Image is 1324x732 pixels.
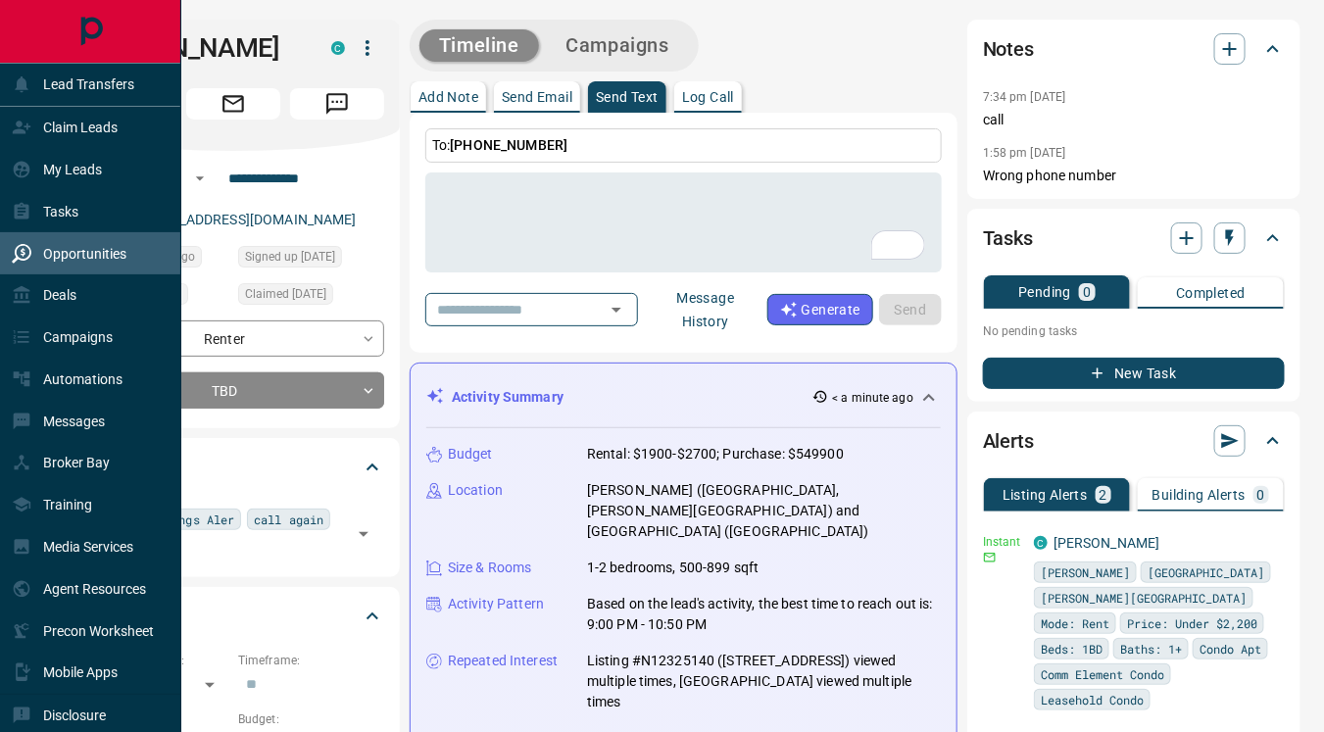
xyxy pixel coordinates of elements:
p: Completed [1176,286,1246,300]
div: condos.ca [331,41,345,55]
div: Activity Summary< a minute ago [426,379,941,415]
p: Instant [983,533,1022,551]
span: [PHONE_NUMBER] [450,137,567,153]
p: To: [425,128,942,163]
p: < a minute ago [832,389,913,407]
p: Budget [448,444,493,464]
div: Tue Apr 05 2022 [238,246,384,273]
div: Tasks [983,215,1285,262]
p: Location [448,480,503,501]
span: Email [186,88,280,120]
p: 0 [1257,488,1265,502]
p: Wrong phone number [983,166,1285,186]
span: Leasehold Condo [1041,690,1144,709]
button: Campaigns [547,29,689,62]
span: [GEOGRAPHIC_DATA] [1148,562,1264,582]
div: Notes [983,25,1285,73]
span: Message [290,88,384,120]
span: Condo Apt [1200,639,1261,659]
p: 1-2 bedrooms, 500-899 sqft [587,558,759,578]
h2: Alerts [983,425,1034,457]
textarea: To enrich screen reader interactions, please activate Accessibility in Grammarly extension settings [439,181,928,265]
svg: Email [983,551,997,564]
p: Building Alerts [1152,488,1246,502]
p: Based on the lead's activity, the best time to reach out is: 9:00 PM - 10:50 PM [587,594,941,635]
p: 7:34 pm [DATE] [983,90,1066,104]
h1: [PERSON_NAME] [82,32,302,64]
h2: Notes [983,33,1034,65]
p: Add Note [418,90,478,104]
p: 1:58 pm [DATE] [983,146,1066,160]
p: Log Call [682,90,734,104]
p: Timeframe: [238,652,384,669]
span: call again [254,510,323,529]
p: Send Email [502,90,572,104]
h2: Tasks [983,222,1033,254]
button: New Task [983,358,1285,389]
span: [PERSON_NAME][GEOGRAPHIC_DATA] [1041,588,1247,608]
span: Beds: 1BD [1041,639,1103,659]
div: Alerts [983,417,1285,464]
div: Mon Aug 04 2025 [238,283,384,311]
p: 0 [1083,285,1091,299]
p: Pending [1018,285,1071,299]
p: Send Text [596,90,659,104]
div: TBD [82,372,384,409]
div: condos.ca [1034,536,1048,550]
div: Renter [82,320,384,357]
span: Claimed [DATE] [245,284,326,304]
div: Tags [82,444,384,491]
p: Listing Alerts [1003,488,1088,502]
p: [PERSON_NAME] ([GEOGRAPHIC_DATA], [PERSON_NAME][GEOGRAPHIC_DATA]) and [GEOGRAPHIC_DATA] ([GEOGRAP... [587,480,941,542]
span: Baths: 1+ [1120,639,1182,659]
p: Repeated Interest [448,651,558,671]
p: Budget: [238,710,384,728]
p: Size & Rooms [448,558,532,578]
p: 2 [1100,488,1107,502]
button: Timeline [419,29,539,62]
span: Price: Under $2,200 [1127,613,1257,633]
p: call [983,110,1285,130]
span: Comm Element Condo [1041,664,1164,684]
p: Activity Pattern [448,594,544,614]
div: Criteria [82,593,384,640]
p: Activity Summary [452,387,564,408]
p: Rental: $1900-$2700; Purchase: $549900 [587,444,844,464]
a: [PERSON_NAME] [1054,535,1160,551]
span: [PERSON_NAME] [1041,562,1130,582]
button: Generate [767,294,873,325]
a: [EMAIL_ADDRESS][DOMAIN_NAME] [135,212,357,227]
p: No pending tasks [983,317,1285,346]
span: Signed up [DATE] [245,247,335,267]
button: Open [603,296,630,323]
button: Open [350,520,377,548]
button: Message History [644,282,767,337]
button: Open [188,167,212,190]
span: Mode: Rent [1041,613,1109,633]
p: Listing #N12325140 ([STREET_ADDRESS]) viewed multiple times, [GEOGRAPHIC_DATA] viewed multiple times [587,651,941,712]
